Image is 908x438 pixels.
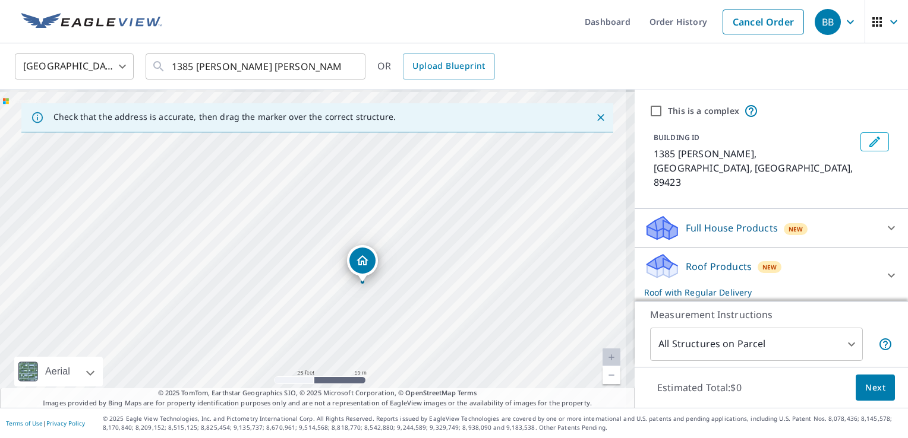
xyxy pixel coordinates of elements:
div: OR [377,53,495,80]
a: Terms of Use [6,419,43,427]
a: Current Level 20, Zoom Out [603,366,620,384]
img: EV Logo [21,13,162,31]
p: Full House Products [686,221,778,235]
div: Dropped pin, building 1, Residential property, 1385 Cathy Ln Minden, NV 89423 [347,245,378,282]
p: Check that the address is accurate, then drag the marker over the correct structure. [53,112,396,122]
span: Next [865,380,885,395]
button: Close [593,110,609,125]
button: Next [856,374,895,401]
span: Upload Blueprint [412,59,485,74]
div: BB [815,9,841,35]
a: Terms [458,388,477,397]
a: Privacy Policy [46,419,85,427]
a: OpenStreetMap [405,388,455,397]
p: Roof with Regular Delivery [644,286,877,299]
span: Your report will include each building or structure inside the parcel boundary. In some cases, du... [878,337,893,351]
p: © 2025 Eagle View Technologies, Inc. and Pictometry International Corp. All Rights Reserved. Repo... [103,414,902,432]
input: Search by address or latitude-longitude [172,50,341,83]
div: Aerial [42,357,74,386]
span: © 2025 TomTom, Earthstar Geographics SIO, © 2025 Microsoft Corporation, © [158,388,477,398]
a: Cancel Order [723,9,804,34]
div: Roof ProductsNewRoof with Regular Delivery [644,252,898,299]
button: Edit building 1 [860,132,889,151]
div: All Structures on Parcel [650,328,863,361]
a: Upload Blueprint [403,53,494,80]
span: New [762,262,777,272]
div: [GEOGRAPHIC_DATA] [15,50,134,83]
div: Aerial [14,357,103,386]
p: Roof Products [686,259,752,274]
label: This is a complex [668,105,739,117]
p: 1385 [PERSON_NAME], [GEOGRAPHIC_DATA], [GEOGRAPHIC_DATA], 89423 [654,147,856,189]
p: BUILDING ID [654,132,699,142]
div: Full House ProductsNew [644,214,898,242]
p: Estimated Total: $0 [648,374,751,401]
span: New [789,224,803,234]
a: Current Level 20, Zoom In Disabled [603,348,620,366]
p: Measurement Instructions [650,307,893,322]
p: | [6,420,85,427]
